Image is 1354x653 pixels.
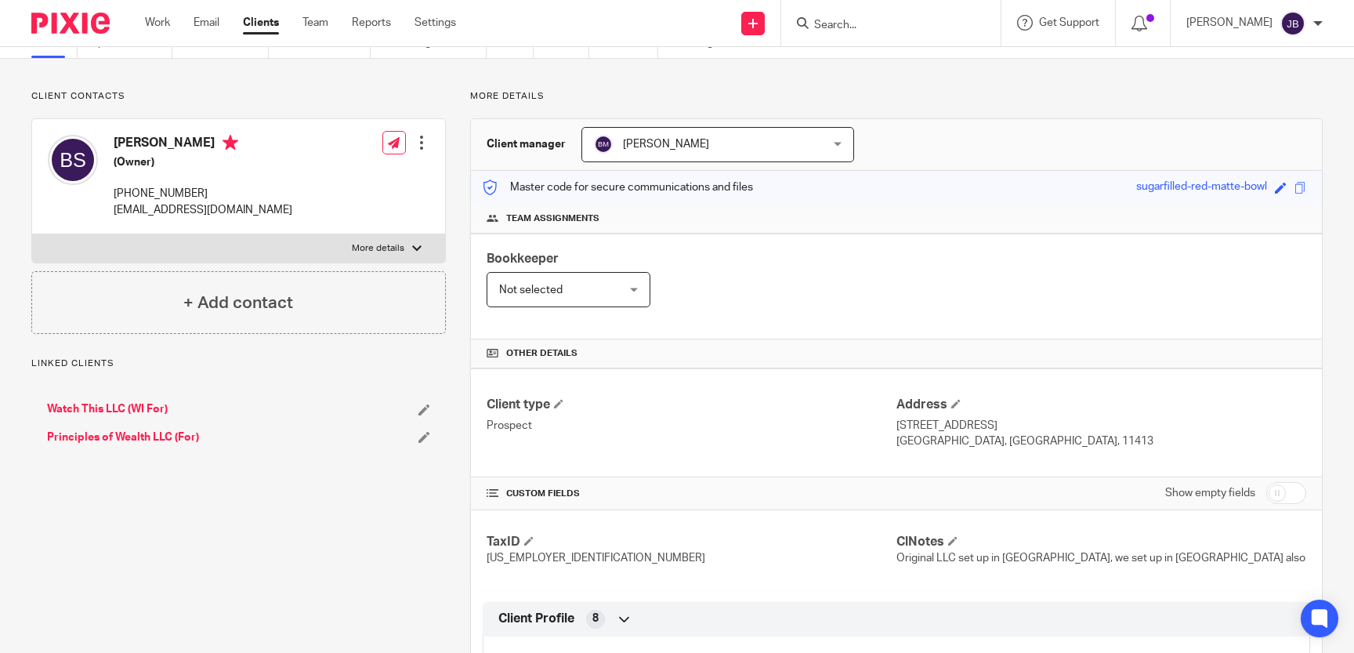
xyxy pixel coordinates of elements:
[243,15,279,31] a: Clients
[592,611,599,626] span: 8
[183,291,293,315] h4: + Add contact
[31,357,446,370] p: Linked clients
[1136,179,1267,197] div: sugarfilled-red-matte-bowl
[487,418,896,434] p: Prospect
[470,90,1323,103] p: More details
[415,15,456,31] a: Settings
[896,553,1305,564] span: Original LLC set up in [GEOGRAPHIC_DATA], we set up in [GEOGRAPHIC_DATA] also
[487,488,896,500] h4: CUSTOM FIELDS
[352,15,391,31] a: Reports
[623,139,709,150] span: [PERSON_NAME]
[896,397,1306,413] h4: Address
[114,202,292,218] p: [EMAIL_ADDRESS][DOMAIN_NAME]
[813,19,954,33] input: Search
[594,135,613,154] img: svg%3E
[48,135,98,185] img: svg%3E
[506,347,577,360] span: Other details
[352,242,404,255] p: More details
[1039,17,1099,28] span: Get Support
[498,611,574,627] span: Client Profile
[896,418,1306,434] p: [STREET_ADDRESS]
[194,15,219,31] a: Email
[31,90,446,103] p: Client contacts
[487,397,896,413] h4: Client type
[145,15,170,31] a: Work
[31,13,110,34] img: Pixie
[114,154,292,170] h5: (Owner)
[302,15,328,31] a: Team
[487,136,566,152] h3: Client manager
[1186,15,1273,31] p: [PERSON_NAME]
[487,553,705,564] span: [US_EMPLOYER_IDENTIFICATION_NUMBER]
[47,430,199,445] a: Principles of Wealth LLC (For)
[114,186,292,201] p: [PHONE_NUMBER]
[499,285,563,296] span: Not selected
[487,534,896,550] h4: TaxID
[1165,485,1255,501] label: Show empty fields
[487,252,559,265] span: Bookkeeper
[1280,11,1305,36] img: svg%3E
[47,401,168,417] a: Watch This LLC (WI For)
[896,534,1306,550] h4: ClNotes
[483,180,753,195] p: Master code for secure communications and files
[223,135,238,151] i: Primary
[506,212,599,225] span: Team assignments
[896,434,1306,449] p: [GEOGRAPHIC_DATA], [GEOGRAPHIC_DATA], 11413
[114,135,292,154] h4: [PERSON_NAME]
